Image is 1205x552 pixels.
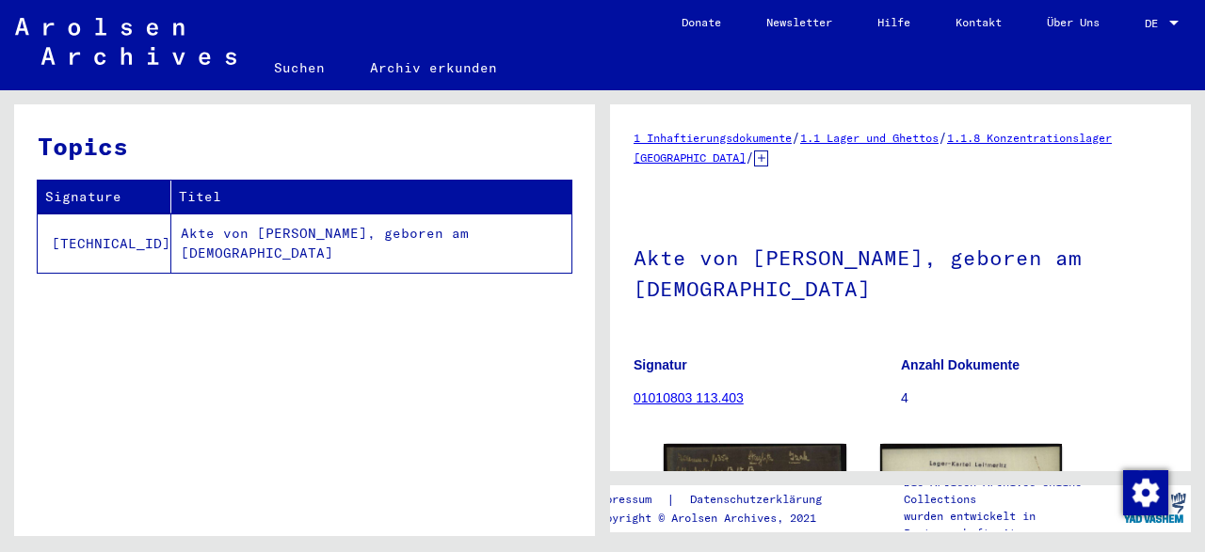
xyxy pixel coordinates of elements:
a: 1.1 Lager und Ghettos [800,131,939,145]
th: Titel [171,181,571,213]
a: 1 Inhaftierungsdokumente [634,131,792,145]
img: Arolsen_neg.svg [15,18,236,65]
a: Datenschutzerklärung [675,490,844,510]
p: wurden entwickelt in Partnerschaft mit [904,508,1118,542]
span: DE [1145,17,1165,30]
h3: Topics [38,128,570,165]
a: 01010803 113.403 [634,390,744,405]
b: Signatur [634,357,687,372]
p: Die Arolsen Archives Online-Collections [904,474,1118,508]
a: Archiv erkunden [347,45,520,90]
img: yv_logo.png [1119,484,1190,531]
span: / [939,129,947,146]
div: | [592,490,844,510]
p: 4 [901,388,1167,408]
a: Impressum [592,490,667,510]
img: Zustimmung ändern [1123,470,1168,515]
span: / [792,129,800,146]
h1: Akte von [PERSON_NAME], geboren am [DEMOGRAPHIC_DATA] [634,214,1167,328]
span: / [746,149,754,166]
b: Anzahl Dokumente [901,357,1020,372]
p: Copyright © Arolsen Archives, 2021 [592,510,844,527]
td: Akte von [PERSON_NAME], geboren am [DEMOGRAPHIC_DATA] [171,213,571,273]
a: Suchen [251,45,347,90]
td: [TECHNICAL_ID] [38,213,171,273]
th: Signature [38,181,171,213]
